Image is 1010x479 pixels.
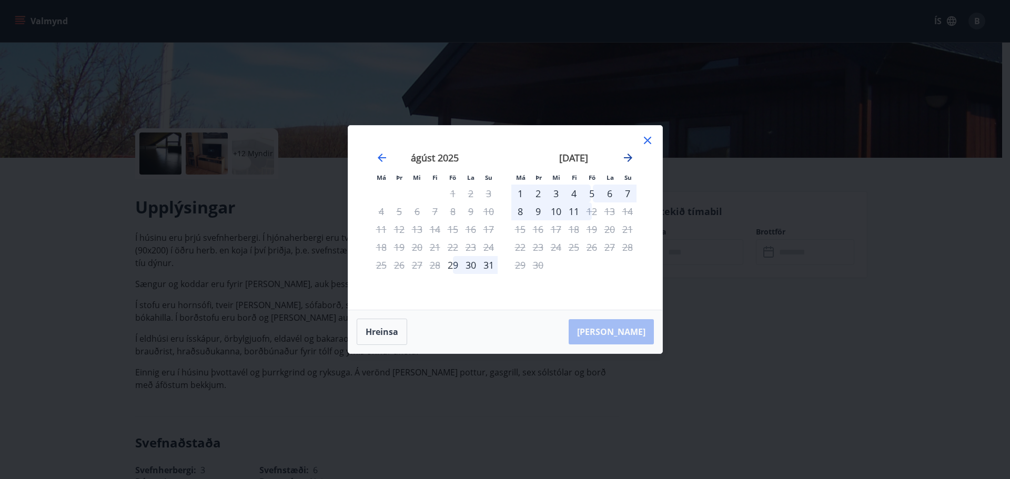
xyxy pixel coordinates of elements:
div: 4 [565,185,583,202]
small: Mi [552,174,560,181]
div: Move forward to switch to the next month. [622,151,634,164]
div: Calendar [361,138,650,297]
button: Hreinsa [357,319,407,345]
td: Not available. laugardagur, 13. september 2025 [601,202,619,220]
div: Move backward to switch to the previous month. [376,151,388,164]
small: La [607,174,614,181]
td: Choose miðvikudagur, 3. september 2025 as your check-in date. It’s available. [547,185,565,202]
small: Fi [572,174,577,181]
strong: ágúst 2025 [411,151,459,164]
td: Not available. laugardagur, 9. ágúst 2025 [462,202,480,220]
div: 8 [511,202,529,220]
td: Choose þriðjudagur, 2. september 2025 as your check-in date. It’s available. [529,185,547,202]
td: Not available. mánudagur, 29. september 2025 [511,256,529,274]
td: Not available. föstudagur, 22. ágúst 2025 [444,238,462,256]
td: Not available. þriðjudagur, 5. ágúst 2025 [390,202,408,220]
div: 10 [547,202,565,220]
td: Not available. þriðjudagur, 12. ágúst 2025 [390,220,408,238]
td: Not available. miðvikudagur, 17. september 2025 [547,220,565,238]
div: Aðeins innritun í boði [444,256,462,274]
small: La [467,174,474,181]
td: Not available. mánudagur, 11. ágúst 2025 [372,220,390,238]
td: Not available. mánudagur, 4. ágúst 2025 [372,202,390,220]
small: Þr [536,174,542,181]
td: Not available. sunnudagur, 24. ágúst 2025 [480,238,498,256]
td: Not available. fimmtudagur, 28. ágúst 2025 [426,256,444,274]
td: Not available. miðvikudagur, 24. september 2025 [547,238,565,256]
div: 2 [529,185,547,202]
div: 5 [583,185,601,202]
td: Choose mánudagur, 1. september 2025 as your check-in date. It’s available. [511,185,529,202]
td: Choose fimmtudagur, 4. september 2025 as your check-in date. It’s available. [565,185,583,202]
td: Not available. mánudagur, 22. september 2025 [511,238,529,256]
small: Má [377,174,386,181]
td: Not available. fimmtudagur, 21. ágúst 2025 [426,238,444,256]
td: Not available. miðvikudagur, 20. ágúst 2025 [408,238,426,256]
td: Not available. miðvikudagur, 27. ágúst 2025 [408,256,426,274]
td: Choose laugardagur, 30. ágúst 2025 as your check-in date. It’s available. [462,256,480,274]
td: Choose fimmtudagur, 11. september 2025 as your check-in date. It’s available. [565,202,583,220]
td: Choose föstudagur, 5. september 2025 as your check-in date. It’s available. [583,185,601,202]
small: Su [485,174,492,181]
td: Not available. miðvikudagur, 6. ágúst 2025 [408,202,426,220]
div: 30 [462,256,480,274]
td: Not available. laugardagur, 23. ágúst 2025 [462,238,480,256]
td: Not available. laugardagur, 20. september 2025 [601,220,619,238]
td: Not available. laugardagur, 2. ágúst 2025 [462,185,480,202]
div: 9 [529,202,547,220]
small: Þr [396,174,402,181]
td: Not available. föstudagur, 26. september 2025 [583,238,601,256]
td: Not available. sunnudagur, 28. september 2025 [619,238,637,256]
small: Má [516,174,526,181]
td: Not available. þriðjudagur, 23. september 2025 [529,238,547,256]
td: Not available. laugardagur, 27. september 2025 [601,238,619,256]
td: Choose þriðjudagur, 9. september 2025 as your check-in date. It’s available. [529,202,547,220]
td: Not available. föstudagur, 19. september 2025 [583,220,601,238]
td: Choose föstudagur, 29. ágúst 2025 as your check-in date. It’s available. [444,256,462,274]
strong: [DATE] [559,151,588,164]
small: Fö [589,174,595,181]
td: Not available. sunnudagur, 17. ágúst 2025 [480,220,498,238]
td: Not available. mánudagur, 15. september 2025 [511,220,529,238]
td: Not available. sunnudagur, 14. september 2025 [619,202,637,220]
td: Not available. sunnudagur, 10. ágúst 2025 [480,202,498,220]
td: Not available. þriðjudagur, 19. ágúst 2025 [390,238,408,256]
td: Choose sunnudagur, 31. ágúst 2025 as your check-in date. It’s available. [480,256,498,274]
td: Not available. föstudagur, 12. september 2025 [583,202,601,220]
td: Not available. mánudagur, 18. ágúst 2025 [372,238,390,256]
td: Not available. föstudagur, 1. ágúst 2025 [444,185,462,202]
td: Not available. þriðjudagur, 16. september 2025 [529,220,547,238]
div: 3 [547,185,565,202]
div: Aðeins útritun í boði [583,202,601,220]
small: Fö [449,174,456,181]
td: Not available. fimmtudagur, 25. september 2025 [565,238,583,256]
td: Not available. laugardagur, 16. ágúst 2025 [462,220,480,238]
div: 31 [480,256,498,274]
td: Not available. þriðjudagur, 26. ágúst 2025 [390,256,408,274]
div: 7 [619,185,637,202]
div: 1 [511,185,529,202]
td: Not available. miðvikudagur, 13. ágúst 2025 [408,220,426,238]
small: Su [624,174,632,181]
div: 6 [601,185,619,202]
td: Not available. fimmtudagur, 14. ágúst 2025 [426,220,444,238]
td: Not available. mánudagur, 25. ágúst 2025 [372,256,390,274]
td: Not available. föstudagur, 15. ágúst 2025 [444,220,462,238]
td: Not available. fimmtudagur, 18. september 2025 [565,220,583,238]
td: Not available. föstudagur, 8. ágúst 2025 [444,202,462,220]
td: Not available. sunnudagur, 21. september 2025 [619,220,637,238]
td: Not available. þriðjudagur, 30. september 2025 [529,256,547,274]
td: Not available. sunnudagur, 3. ágúst 2025 [480,185,498,202]
td: Choose mánudagur, 8. september 2025 as your check-in date. It’s available. [511,202,529,220]
div: 11 [565,202,583,220]
small: Fi [432,174,438,181]
td: Choose miðvikudagur, 10. september 2025 as your check-in date. It’s available. [547,202,565,220]
td: Choose laugardagur, 6. september 2025 as your check-in date. It’s available. [601,185,619,202]
small: Mi [413,174,421,181]
td: Choose sunnudagur, 7. september 2025 as your check-in date. It’s available. [619,185,637,202]
td: Not available. fimmtudagur, 7. ágúst 2025 [426,202,444,220]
